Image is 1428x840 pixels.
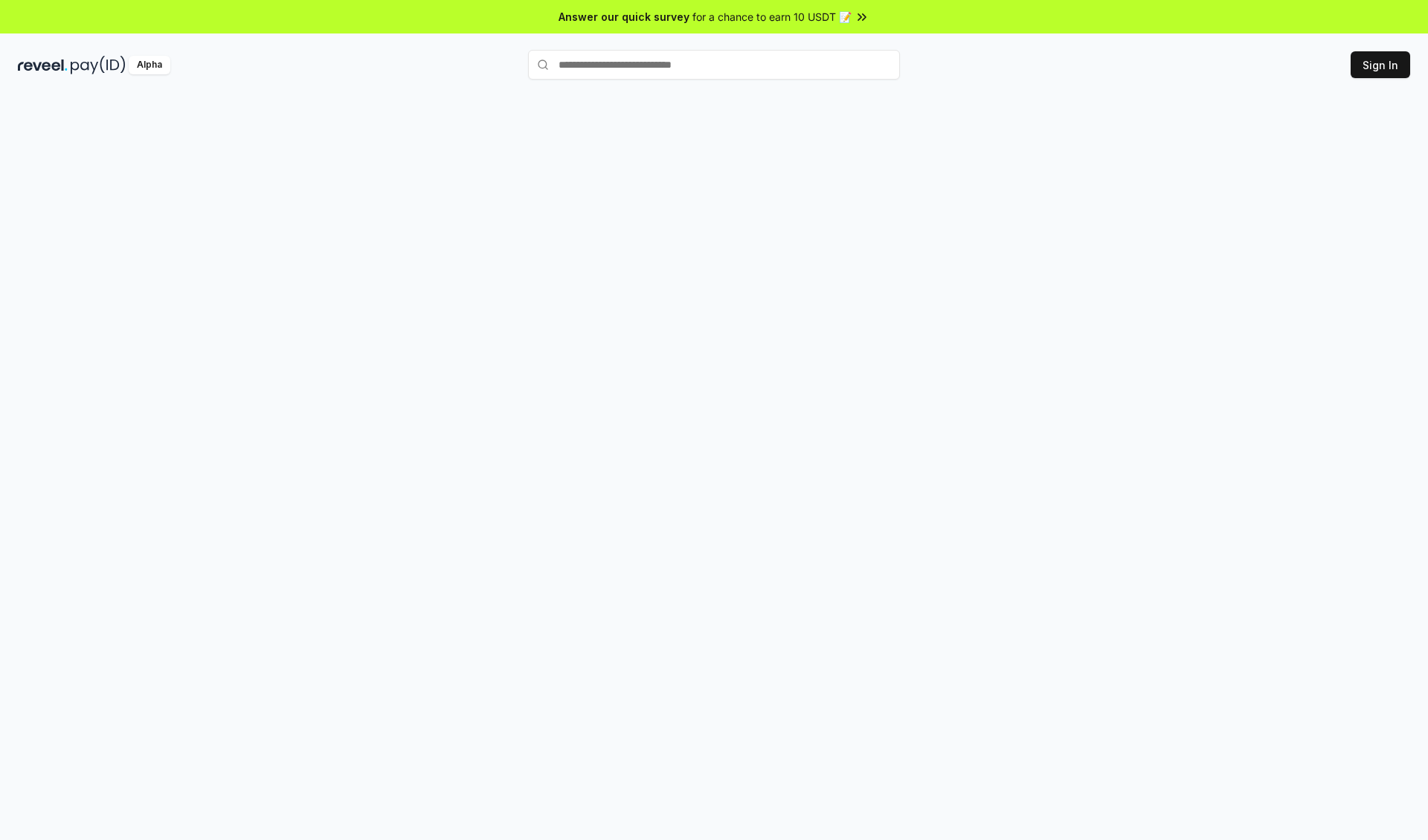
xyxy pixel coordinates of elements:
div: Alpha [129,56,170,74]
span: for a chance to earn 10 USDT 📝 [692,9,852,25]
img: pay_id [71,56,126,74]
button: Sign In [1351,51,1410,78]
img: reveel_dark [18,56,68,74]
span: Answer our quick survey [559,9,689,25]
